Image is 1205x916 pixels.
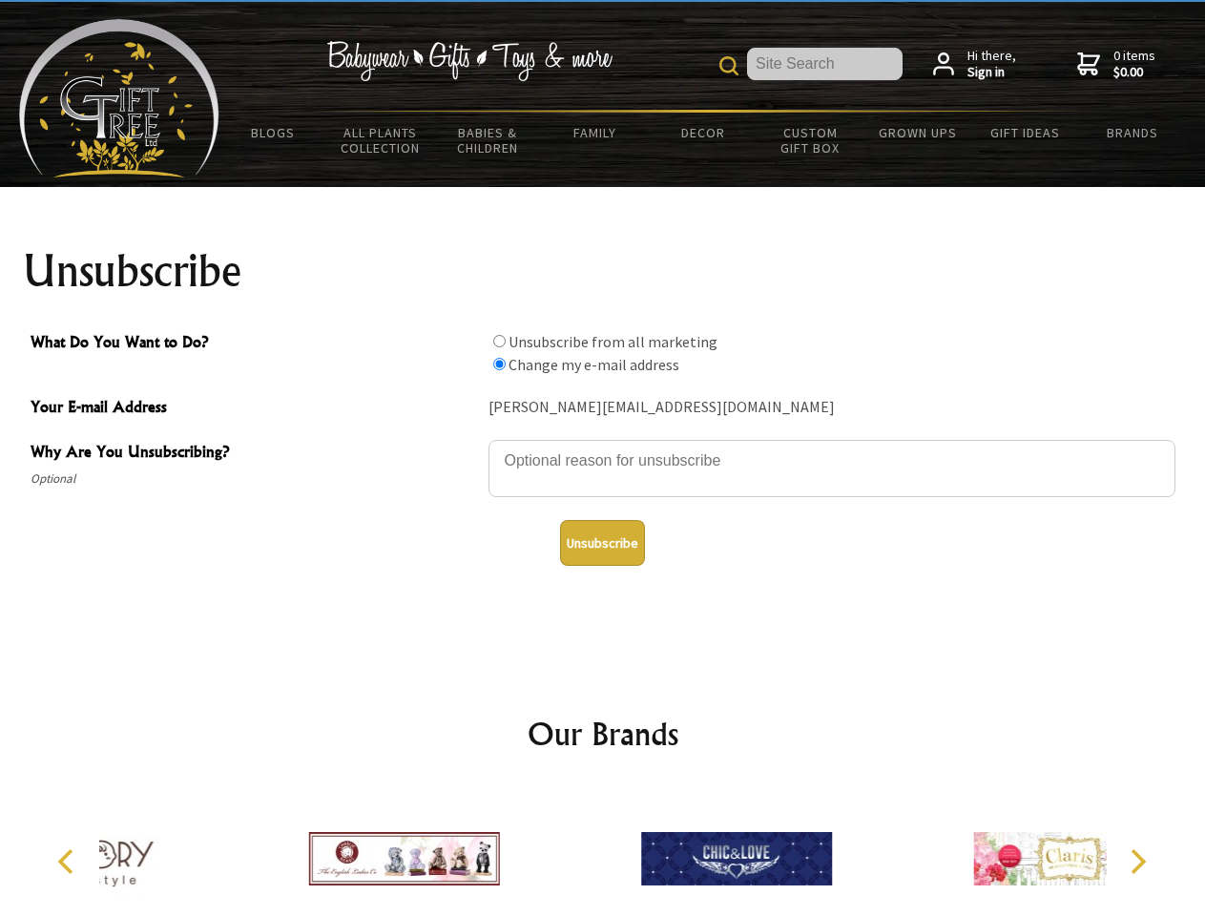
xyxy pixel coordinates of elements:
[219,113,327,153] a: BLOGS
[560,520,645,566] button: Unsubscribe
[327,113,435,168] a: All Plants Collection
[48,841,90,883] button: Previous
[542,113,650,153] a: Family
[1113,64,1155,81] strong: $0.00
[509,332,717,351] label: Unsubscribe from all marketing
[31,468,479,490] span: Optional
[493,358,506,370] input: What Do You Want to Do?
[1077,48,1155,81] a: 0 items$0.00
[434,113,542,168] a: Babies & Children
[747,48,903,80] input: Site Search
[38,711,1168,757] h2: Our Brands
[488,440,1175,497] textarea: Why Are You Unsubscribing?
[863,113,971,153] a: Grown Ups
[757,113,864,168] a: Custom Gift Box
[1116,841,1158,883] button: Next
[649,113,757,153] a: Decor
[967,64,1016,81] strong: Sign in
[23,248,1183,294] h1: Unsubscribe
[493,335,506,347] input: What Do You Want to Do?
[31,330,479,358] span: What Do You Want to Do?
[1113,47,1155,81] span: 0 items
[967,48,1016,81] span: Hi there,
[31,440,479,468] span: Why Are You Unsubscribing?
[971,113,1079,153] a: Gift Ideas
[19,19,219,177] img: Babyware - Gifts - Toys and more...
[933,48,1016,81] a: Hi there,Sign in
[719,56,738,75] img: product search
[509,355,679,374] label: Change my e-mail address
[326,41,613,81] img: Babywear - Gifts - Toys & more
[488,393,1175,423] div: [PERSON_NAME][EMAIL_ADDRESS][DOMAIN_NAME]
[31,395,479,423] span: Your E-mail Address
[1079,113,1187,153] a: Brands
